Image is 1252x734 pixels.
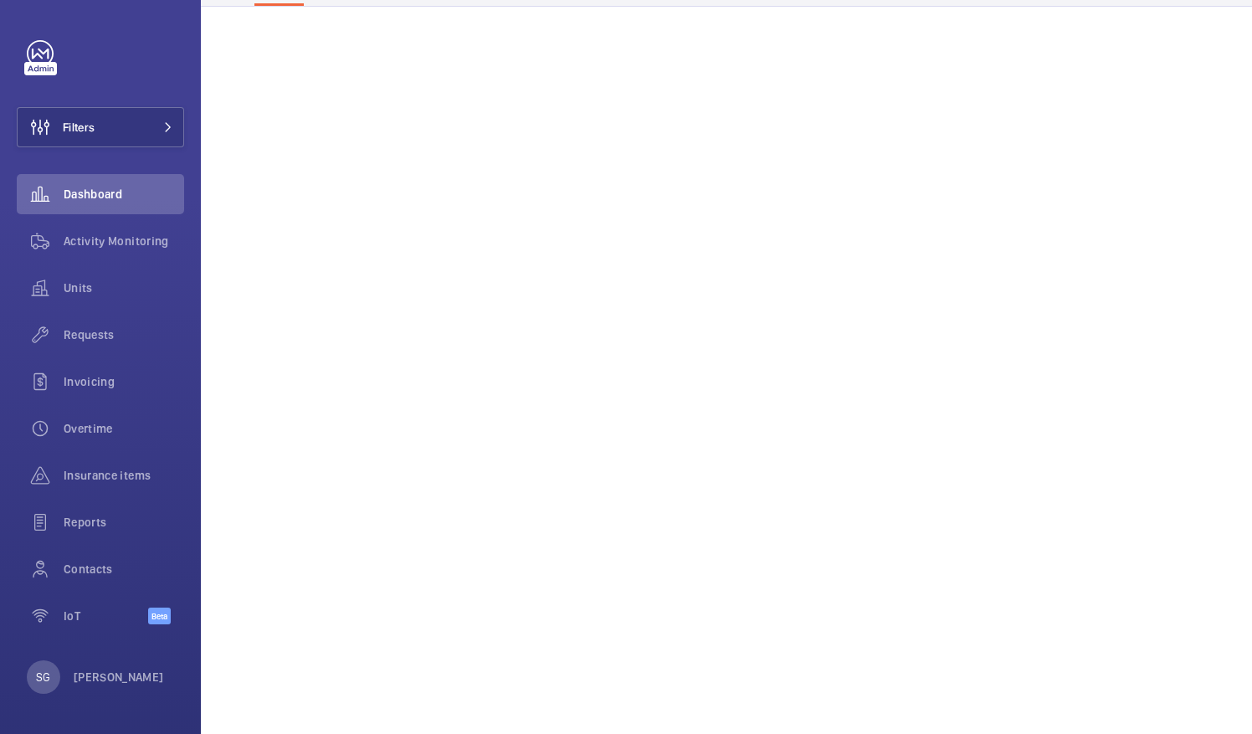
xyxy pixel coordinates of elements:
[148,608,171,624] span: Beta
[74,669,164,685] p: [PERSON_NAME]
[64,233,184,249] span: Activity Monitoring
[64,420,184,437] span: Overtime
[64,467,184,484] span: Insurance items
[64,326,184,343] span: Requests
[17,107,184,147] button: Filters
[63,119,95,136] span: Filters
[64,561,184,577] span: Contacts
[36,669,50,685] p: SG
[64,186,184,203] span: Dashboard
[64,514,184,531] span: Reports
[64,608,148,624] span: IoT
[64,373,184,390] span: Invoicing
[64,280,184,296] span: Units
